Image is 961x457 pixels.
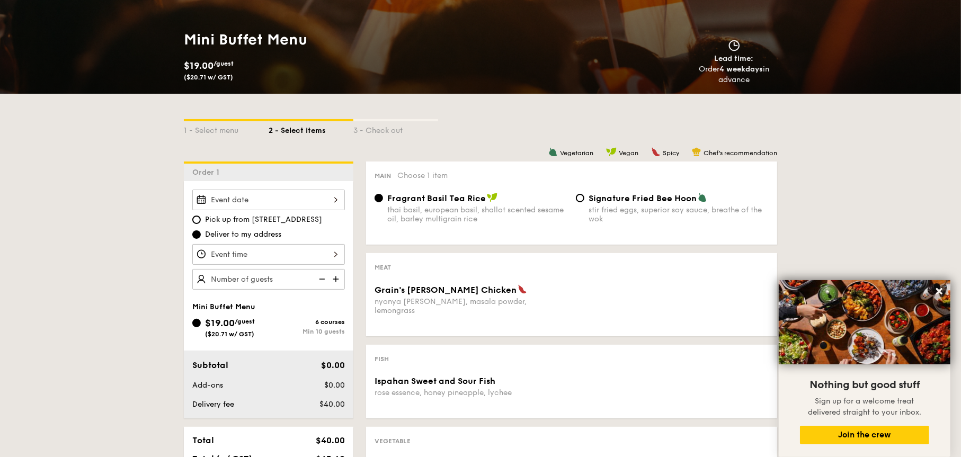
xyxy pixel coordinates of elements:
[205,229,281,240] span: Deliver to my address
[606,147,617,157] img: icon-vegan.f8ff3823.svg
[809,379,920,391] span: Nothing but good stuff
[619,149,638,157] span: Vegan
[205,317,235,329] span: $19.00
[698,193,707,202] img: icon-vegetarian.fe4039eb.svg
[576,194,584,202] input: Signature Fried Bee Hoonstir fried eggs, superior soy sauce, breathe of the wok
[518,284,527,294] img: icon-spicy.37a8142b.svg
[192,190,345,210] input: Event date
[800,426,929,444] button: Join the crew
[269,328,345,335] div: Min 10 guests
[184,121,269,136] div: 1 - Select menu
[184,30,476,49] h1: Mini Buffet Menu
[192,230,201,239] input: Deliver to my address
[375,172,391,180] span: Main
[184,60,213,71] span: $19.00
[589,193,697,203] span: Signature Fried Bee Hoon
[692,147,701,157] img: icon-chef-hat.a58ddaea.svg
[184,74,233,81] span: ($20.71 w/ GST)
[192,319,201,327] input: $19.00/guest($20.71 w/ GST)6 coursesMin 10 guests
[329,269,345,289] img: icon-add.58712e84.svg
[651,147,661,157] img: icon-spicy.37a8142b.svg
[375,376,495,386] span: Ispahan Sweet and Sour Fish
[353,121,438,136] div: 3 - Check out
[269,318,345,326] div: 6 courses
[663,149,679,157] span: Spicy
[316,435,345,445] span: $40.00
[205,214,322,225] span: Pick up from [STREET_ADDRESS]
[487,193,497,202] img: icon-vegan.f8ff3823.svg
[205,330,254,338] span: ($20.71 w/ GST)
[313,269,329,289] img: icon-reduce.1d2dbef1.svg
[548,147,558,157] img: icon-vegetarian.fe4039eb.svg
[192,302,255,311] span: Mini Buffet Menu
[324,381,345,390] span: $0.00
[375,194,383,202] input: Fragrant Basil Tea Ricethai basil, european basil, shallot scented sesame oil, barley multigrain ...
[589,205,769,223] div: stir fried eggs, superior soy sauce, breathe of the wok
[715,54,754,63] span: Lead time:
[387,205,567,223] div: thai basil, european basil, shallot scented sesame oil, barley multigrain rice
[704,149,777,157] span: Chef's recommendation
[397,171,448,180] span: Choose 1 item
[192,400,234,409] span: Delivery fee
[375,285,517,295] span: Grain's [PERSON_NAME] Chicken
[375,264,391,271] span: Meat
[687,64,781,85] div: Order in advance
[192,216,201,224] input: Pick up from [STREET_ADDRESS]
[213,60,234,67] span: /guest
[808,397,921,417] span: Sign up for a welcome treat delivered straight to your inbox.
[192,360,228,370] span: Subtotal
[192,269,345,290] input: Number of guests
[192,381,223,390] span: Add-ons
[375,297,567,315] div: nyonya [PERSON_NAME], masala powder, lemongrass
[319,400,345,409] span: $40.00
[192,168,224,177] span: Order 1
[387,193,486,203] span: Fragrant Basil Tea Rice
[375,437,411,445] span: Vegetable
[560,149,593,157] span: Vegetarian
[779,280,950,364] img: DSC07876-Edit02-Large.jpeg
[192,244,345,265] input: Event time
[375,388,567,397] div: rose essence, honey pineapple, lychee
[321,360,345,370] span: $0.00
[375,355,389,363] span: Fish
[726,40,742,51] img: icon-clock.2db775ea.svg
[192,435,214,445] span: Total
[931,283,948,300] button: Close
[235,318,255,325] span: /guest
[269,121,353,136] div: 2 - Select items
[719,65,763,74] strong: 4 weekdays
